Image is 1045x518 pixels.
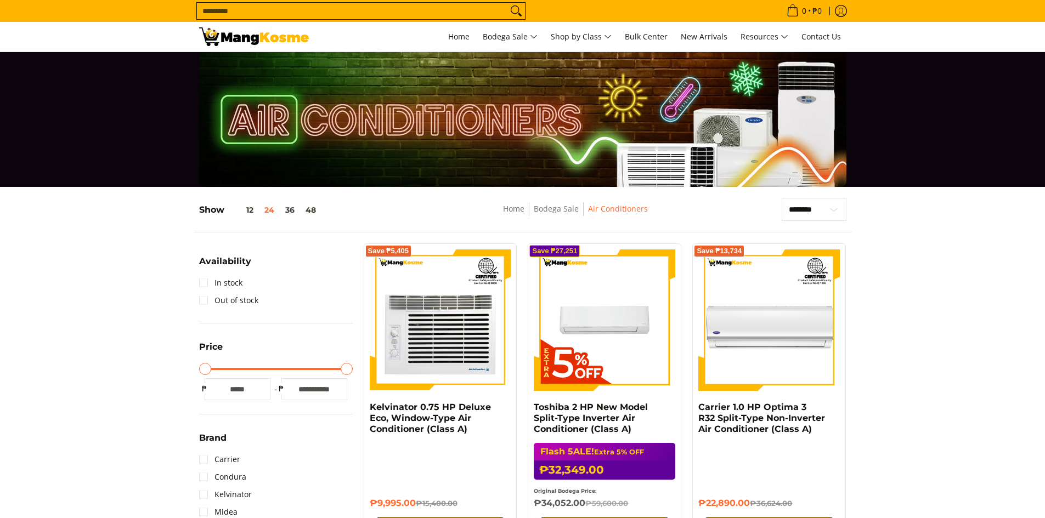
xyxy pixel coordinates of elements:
summary: Open [199,434,227,451]
a: Contact Us [796,22,846,52]
span: ₱ [276,383,287,394]
span: ₱0 [811,7,823,15]
h6: ₱22,890.00 [698,498,840,509]
summary: Open [199,257,251,274]
img: Carrier 1.0 HP Optima 3 R32 Split-Type Non-Inverter Air Conditioner (Class A) [698,249,840,391]
del: ₱59,600.00 [585,499,628,508]
small: Original Bodega Price: [534,488,597,494]
h6: ₱32,349.00 [534,460,675,480]
button: Search [507,3,525,19]
span: 0 [800,7,808,15]
span: ₱ [199,383,210,394]
a: Kelvinator 0.75 HP Deluxe Eco, Window-Type Air Conditioner (Class A) [370,402,491,434]
a: In stock [199,274,242,292]
img: Bodega Sale Aircon l Mang Kosme: Home Appliances Warehouse Sale [199,27,309,46]
a: Toshiba 2 HP New Model Split-Type Inverter Air Conditioner (Class A) [534,402,648,434]
del: ₱36,624.00 [750,499,792,508]
a: Air Conditioners [588,203,648,214]
button: 24 [259,206,280,214]
a: Bulk Center [619,22,673,52]
img: Kelvinator 0.75 HP Deluxe Eco, Window-Type Air Conditioner (Class A) [370,249,511,391]
a: New Arrivals [675,22,733,52]
del: ₱15,400.00 [416,499,457,508]
a: Home [443,22,475,52]
a: Carrier [199,451,240,468]
button: 48 [300,206,321,214]
button: 12 [224,206,259,214]
a: Carrier 1.0 HP Optima 3 R32 Split-Type Non-Inverter Air Conditioner (Class A) [698,402,825,434]
span: Shop by Class [551,30,612,44]
span: Save ₱27,251 [532,248,577,254]
a: Condura [199,468,246,486]
span: New Arrivals [681,31,727,42]
button: 36 [280,206,300,214]
a: Out of stock [199,292,258,309]
nav: Main Menu [320,22,846,52]
span: Brand [199,434,227,442]
a: Home [503,203,524,214]
summary: Open [199,343,223,360]
span: Save ₱13,734 [697,248,742,254]
span: Resources [741,30,788,44]
span: Save ₱5,405 [368,248,409,254]
a: Shop by Class [545,22,617,52]
span: Availability [199,257,251,266]
span: Contact Us [801,31,841,42]
h6: ₱9,995.00 [370,498,511,509]
span: Price [199,343,223,351]
span: Home [448,31,470,42]
a: Bodega Sale [534,203,579,214]
img: Toshiba 2 HP New Model Split-Type Inverter Air Conditioner (Class A) [534,249,675,391]
h6: ₱34,052.00 [534,498,675,509]
span: Bodega Sale [483,30,538,44]
span: Bulk Center [625,31,668,42]
a: Bodega Sale [477,22,543,52]
a: Kelvinator [199,486,252,503]
span: • [783,5,825,17]
h5: Show [199,204,321,215]
nav: Breadcrumbs [422,202,727,227]
a: Resources [735,22,794,52]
